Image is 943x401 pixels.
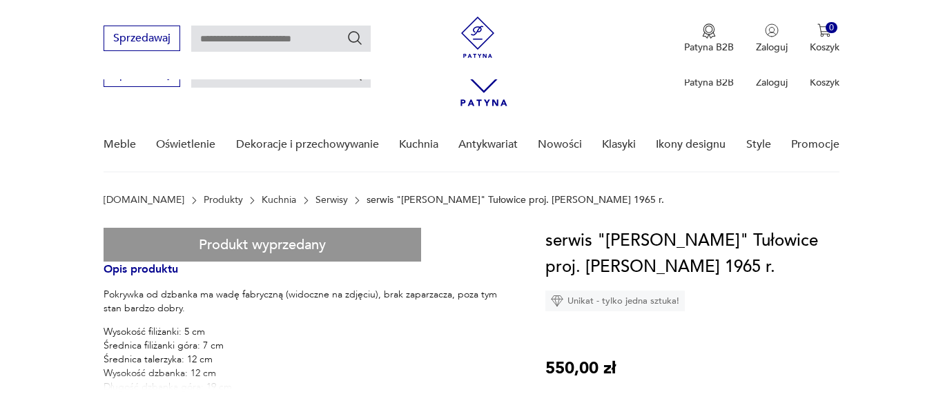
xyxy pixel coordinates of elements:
[702,23,716,39] img: Ikona medalu
[826,22,837,34] div: 0
[399,118,438,171] a: Kuchnia
[347,30,363,46] button: Szukaj
[104,35,180,44] a: Sprzedawaj
[746,118,771,171] a: Style
[457,17,498,58] img: Patyna - sklep z meblami i dekoracjami vintage
[104,118,136,171] a: Meble
[104,26,180,51] button: Sprzedawaj
[367,195,664,206] p: serwis "[PERSON_NAME]" Tułowice proj. [PERSON_NAME] 1965 r.
[810,76,839,89] p: Koszyk
[551,295,563,307] img: Ikona diamentu
[204,195,243,206] a: Produkty
[545,228,839,280] h1: serwis "[PERSON_NAME]" Tułowice proj. [PERSON_NAME] 1965 r.
[538,118,582,171] a: Nowości
[262,195,296,206] a: Kuchnia
[684,23,734,54] button: Patyna B2B
[756,76,788,89] p: Zaloguj
[545,355,616,382] p: 550,00 zł
[791,118,839,171] a: Promocje
[756,41,788,54] p: Zaloguj
[817,23,831,37] img: Ikona koszyka
[684,41,734,54] p: Patyna B2B
[104,228,421,262] div: Produkt wyprzedany
[756,23,788,54] button: Zaloguj
[104,288,512,315] p: Pokrywka od dzbanka ma wadę fabryczną (widoczne na zdjęciu), brak zaparzacza, poza tym stan bardz...
[156,118,215,171] a: Oświetlenie
[684,23,734,54] a: Ikona medaluPatyna B2B
[104,195,184,206] a: [DOMAIN_NAME]
[315,195,348,206] a: Serwisy
[104,265,512,288] h3: Opis produktu
[602,118,636,171] a: Klasyki
[458,118,518,171] a: Antykwariat
[545,291,685,311] div: Unikat - tylko jedna sztuka!
[810,23,839,54] button: 0Koszyk
[656,118,726,171] a: Ikony designu
[236,118,379,171] a: Dekoracje i przechowywanie
[765,23,779,37] img: Ikonka użytkownika
[810,41,839,54] p: Koszyk
[684,76,734,89] p: Patyna B2B
[104,70,180,80] a: Sprzedawaj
